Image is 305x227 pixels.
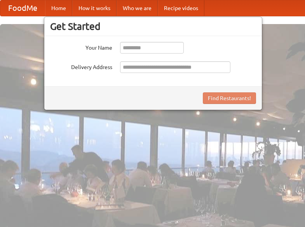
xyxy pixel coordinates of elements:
[0,0,45,16] a: FoodMe
[50,21,256,32] h3: Get Started
[50,42,112,52] label: Your Name
[117,0,158,16] a: Who we are
[72,0,117,16] a: How it works
[50,61,112,71] label: Delivery Address
[203,92,256,104] button: Find Restaurants!
[45,0,72,16] a: Home
[158,0,204,16] a: Recipe videos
